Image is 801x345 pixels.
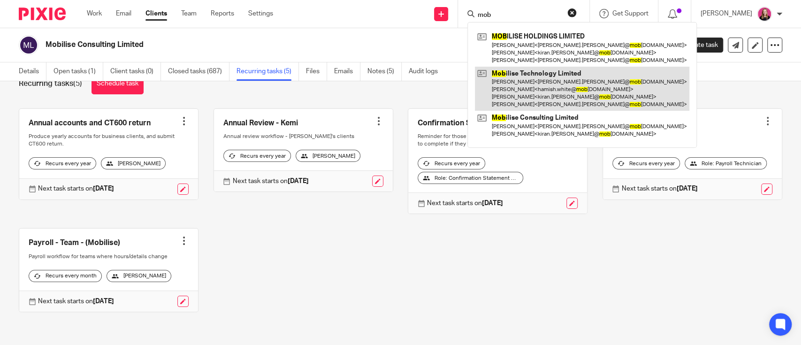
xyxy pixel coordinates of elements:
p: Next task starts on [622,184,698,193]
span: (5) [73,80,82,87]
a: Notes (5) [367,62,402,81]
a: Details [19,62,46,81]
p: Next task starts on [233,176,309,186]
img: Team%20headshots.png [757,7,772,22]
a: Closed tasks (687) [168,62,229,81]
a: Recurring tasks (5) [236,62,299,81]
div: Role: Confirmation Statement Filer [418,172,523,184]
div: [PERSON_NAME] [101,157,166,169]
a: Reports [211,9,234,18]
a: Open tasks (1) [53,62,103,81]
div: Recurs every year [612,157,680,169]
strong: [DATE] [482,200,503,207]
a: Settings [248,9,273,18]
a: Files [306,62,327,81]
strong: [DATE] [677,185,698,192]
div: [PERSON_NAME] [296,150,360,162]
div: Recurs every year [29,157,96,169]
a: Email [116,9,131,18]
input: Search [477,11,561,20]
a: Emails [334,62,360,81]
img: Pixie [19,8,66,20]
div: Recurs every year [418,157,485,169]
span: Get Support [612,10,648,17]
div: Recurs every month [29,270,102,282]
p: Next task starts on [38,297,114,306]
a: Clients [145,9,167,18]
h1: Recurring tasks [19,79,82,89]
strong: [DATE] [93,298,114,305]
p: [PERSON_NAME] [701,9,752,18]
a: Team [181,9,197,18]
strong: [DATE] [288,178,309,184]
strong: [DATE] [93,185,114,192]
img: svg%3E [19,35,38,55]
div: [PERSON_NAME] [107,270,171,282]
a: Schedule task [92,73,144,94]
button: Clear [567,8,577,17]
h2: Mobilise Consulting Limited [46,40,533,50]
div: Role: Payroll Technician [685,157,767,169]
a: Client tasks (0) [110,62,161,81]
a: Audit logs [409,62,445,81]
div: Recurs every year [223,150,291,162]
p: Next task starts on [38,184,114,193]
a: Work [87,9,102,18]
p: Next task starts on [427,199,503,208]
